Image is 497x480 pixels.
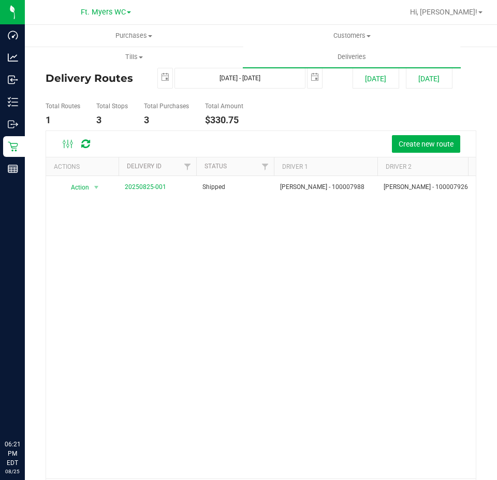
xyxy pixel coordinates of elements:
span: Tills [25,52,242,62]
span: select [90,180,103,195]
span: [PERSON_NAME] - 100007988 [280,182,364,192]
p: 08/25 [5,468,20,475]
inline-svg: Inventory [8,97,18,107]
h4: 3 [96,115,128,125]
span: Deliveries [324,52,380,62]
span: select [158,68,172,86]
h4: Delivery Routes [46,68,142,89]
a: Status [204,163,227,170]
h5: Total Purchases [144,103,189,110]
p: 06:21 PM EDT [5,440,20,468]
button: Create new route [392,135,460,153]
h5: Total Routes [46,103,80,110]
h5: Total Stops [96,103,128,110]
a: Delivery ID [127,163,162,170]
h5: Total Amount [205,103,243,110]
h4: 3 [144,115,189,125]
span: Customers [243,31,460,40]
a: Deliveries [243,46,461,68]
inline-svg: Reports [8,164,18,174]
inline-svg: Retail [8,141,18,152]
a: Tills [25,46,243,68]
button: [DATE] [406,68,452,89]
span: select [308,68,322,86]
span: Hi, [PERSON_NAME]! [410,8,477,16]
span: Action [62,180,90,195]
th: Driver 2 [377,157,481,176]
inline-svg: Dashboard [8,30,18,40]
inline-svg: Outbound [8,119,18,129]
a: 20250825-001 [125,183,166,191]
inline-svg: Analytics [8,52,18,63]
span: Shipped [202,182,225,192]
span: Create new route [399,140,454,148]
iframe: Resource center [10,397,41,428]
a: Purchases [25,25,243,47]
h4: 1 [46,115,80,125]
span: [PERSON_NAME] - 100007926 [384,182,468,192]
th: Driver 1 [274,157,377,176]
span: Purchases [25,31,242,40]
span: Ft. Myers WC [81,8,126,17]
h4: $330.75 [205,115,243,125]
div: Actions [54,163,114,170]
button: [DATE] [353,68,399,89]
a: Filter [257,157,274,175]
a: Customers [243,25,461,47]
inline-svg: Inbound [8,75,18,85]
a: Filter [179,157,196,175]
